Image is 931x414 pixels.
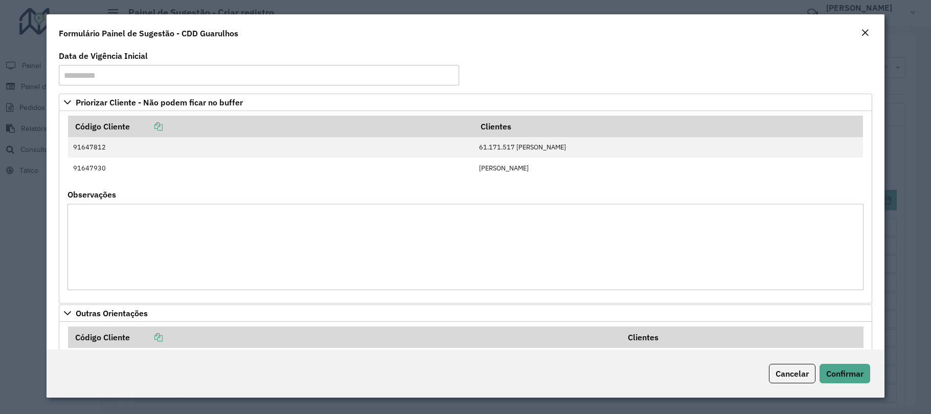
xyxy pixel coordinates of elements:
th: Código Cliente [68,116,474,137]
td: 91647930 [68,158,474,178]
a: Outras Orientações [59,304,872,322]
span: Cancelar [776,368,809,379]
h4: Formulário Painel de Sugestão - CDD Guarulhos [59,27,238,39]
span: Outras Orientações [76,309,148,317]
td: 61.171.517 [PERSON_NAME] [473,137,863,158]
th: Clientes [473,116,863,137]
div: Priorizar Cliente - Não podem ficar no buffer [59,111,872,303]
a: Copiar [130,332,163,342]
a: Priorizar Cliente - Não podem ficar no buffer [59,94,872,111]
span: Priorizar Cliente - Não podem ficar no buffer [76,98,243,106]
a: Copiar [130,121,163,132]
td: [PERSON_NAME] [473,158,863,178]
label: Data de Vigência Inicial [59,50,148,62]
label: Observações [67,188,116,201]
button: Cancelar [769,364,815,383]
button: Confirmar [820,364,870,383]
span: Confirmar [826,368,864,379]
th: Código Cliente [68,326,621,348]
button: Close [858,27,872,40]
em: Fechar [861,29,869,37]
td: 91647812 [68,137,474,158]
th: Clientes [621,326,864,348]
